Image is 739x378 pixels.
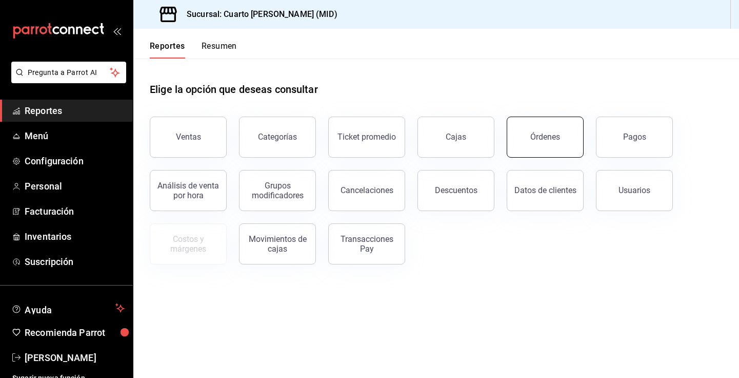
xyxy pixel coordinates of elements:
span: Configuración [25,154,125,168]
span: Suscripción [25,255,125,269]
span: Personal [25,179,125,193]
div: Grupos modificadores [246,181,309,200]
div: Ticket promedio [337,132,396,142]
a: Pregunta a Parrot AI [7,74,126,85]
button: Reportes [150,41,185,59]
div: Movimientos de cajas [246,234,309,254]
div: Descuentos [435,185,477,195]
button: open_drawer_menu [113,27,121,35]
button: Datos de clientes [507,170,584,211]
h3: Sucursal: Cuarto [PERSON_NAME] (MID) [178,8,337,21]
button: Movimientos de cajas [239,223,316,264]
h1: Elige la opción que deseas consultar [150,82,318,97]
div: Análisis de venta por hora [156,181,220,200]
span: Menú [25,129,125,143]
div: Usuarios [618,185,650,195]
button: Cajas [417,117,494,158]
button: Pregunta a Parrot AI [11,62,126,83]
button: Contrata inventarios para ver este reporte [150,223,227,264]
span: Facturación [25,204,125,218]
div: navigation tabs [150,41,237,59]
button: Análisis de venta por hora [150,170,227,211]
button: Categorías [239,117,316,158]
span: Recomienda Parrot [25,326,125,339]
div: Transacciones Pay [335,234,398,254]
span: [PERSON_NAME] [25,351,125,365]
div: Pagos [623,132,646,142]
button: Ventas [150,117,227,158]
button: Órdenes [507,117,584,158]
div: Ventas [176,132,201,142]
button: Pagos [596,117,673,158]
button: Grupos modificadores [239,170,316,211]
span: Ayuda [25,302,111,314]
button: Descuentos [417,170,494,211]
div: Categorías [258,132,297,142]
div: Cajas [446,132,466,142]
button: Resumen [202,41,237,59]
div: Costos y márgenes [156,234,220,254]
span: Reportes [25,104,125,118]
div: Datos de clientes [514,185,576,195]
button: Ticket promedio [328,117,405,158]
div: Cancelaciones [341,185,393,195]
button: Transacciones Pay [328,223,405,264]
button: Usuarios [596,170,673,211]
span: Inventarios [25,230,125,243]
div: Órdenes [530,132,560,142]
button: Cancelaciones [328,170,405,211]
span: Pregunta a Parrot AI [28,67,110,78]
